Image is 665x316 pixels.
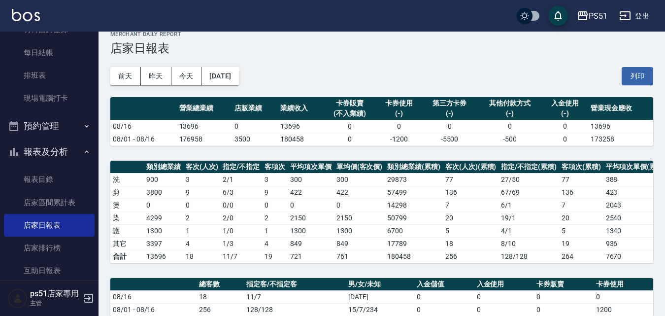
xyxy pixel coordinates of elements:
td: 18 [183,250,221,263]
h3: 店家日報表 [110,41,653,55]
td: 13696 [177,120,233,133]
td: 77 [443,173,499,186]
td: 849 [334,237,385,250]
th: 總客數 [197,278,243,291]
td: 256 [197,303,243,316]
td: 27 / 50 [499,173,559,186]
td: 128/128 [244,303,346,316]
a: 每日結帳 [4,41,95,64]
td: 0 [183,199,221,211]
a: 排班表 [4,64,95,87]
td: 900 [144,173,183,186]
td: 5 [559,224,603,237]
button: 前天 [110,67,141,85]
div: (-) [545,108,586,119]
td: 0 [324,133,376,145]
td: 08/01 - 08/16 [110,133,177,145]
td: 0 [474,290,534,303]
th: 單均價(客次價) [334,161,385,174]
td: 3397 [144,237,183,250]
td: 422 [334,186,385,199]
td: 4 [183,237,221,250]
td: 173258 [588,133,653,145]
td: 300 [288,173,334,186]
td: 29873 [385,173,443,186]
td: 0 [542,133,588,145]
td: 256 [443,250,499,263]
td: 11/7 [220,250,262,263]
td: 264 [559,250,603,263]
td: 08/16 [110,120,177,133]
td: 1 / 0 [220,224,262,237]
td: 洗 [110,173,144,186]
a: 店家日報表 [4,214,95,237]
td: 11/7 [244,290,346,303]
button: 今天 [171,67,202,85]
td: 2 / 1 [220,173,262,186]
td: 136 [559,186,603,199]
td: 0 [542,120,588,133]
td: 0 [144,199,183,211]
td: 染 [110,211,144,224]
th: 卡券販賣 [534,278,594,291]
td: 08/16 [110,290,197,303]
td: 13696 [144,250,183,263]
div: (-) [378,108,419,119]
th: 指定客/不指定客 [244,278,346,291]
img: Person [8,288,28,308]
td: 180458 [385,250,443,263]
button: 預約管理 [4,113,95,139]
th: 入金儲值 [414,278,474,291]
img: Logo [12,9,40,21]
button: 昨天 [141,67,171,85]
div: 卡券使用 [378,98,419,108]
th: 男/女/未知 [346,278,414,291]
td: 19 [262,250,288,263]
td: 4 / 1 [499,224,559,237]
div: 入金使用 [545,98,586,108]
td: 0 [414,290,474,303]
td: 13696 [278,120,324,133]
td: 0 [232,120,278,133]
td: 1200 [594,303,653,316]
td: 2 [262,211,288,224]
th: 業績收入 [278,97,324,120]
td: 67 / 69 [499,186,559,199]
td: 50799 [385,211,443,224]
td: 3 [183,173,221,186]
button: save [548,6,568,26]
td: 3 [262,173,288,186]
div: 第三方卡券 [424,98,475,108]
th: 類別總業績 [144,161,183,174]
button: 列印 [622,67,653,85]
td: 0 [376,120,422,133]
td: 9 [183,186,221,199]
th: 店販業績 [232,97,278,120]
table: a dense table [110,97,653,146]
td: 0 [422,120,477,133]
a: 互助日報表 [4,259,95,282]
td: 0 [594,290,653,303]
td: 57499 [385,186,443,199]
td: 0 [262,199,288,211]
td: 721 [288,250,334,263]
td: 0 [288,199,334,211]
td: 5 [443,224,499,237]
td: -5500 [422,133,477,145]
th: 平均項次單價 [288,161,334,174]
td: 8 / 10 [499,237,559,250]
td: 6 / 3 [220,186,262,199]
td: 燙 [110,199,144,211]
td: 1300 [144,224,183,237]
td: 6700 [385,224,443,237]
td: 3500 [232,133,278,145]
th: 客項次(累積) [559,161,603,174]
td: 0 [334,199,385,211]
td: 0 [477,120,542,133]
td: 0 [324,120,376,133]
td: 1 [183,224,221,237]
td: 422 [288,186,334,199]
td: -1200 [376,133,422,145]
td: 180458 [278,133,324,145]
td: 08/01 - 08/16 [110,303,197,316]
